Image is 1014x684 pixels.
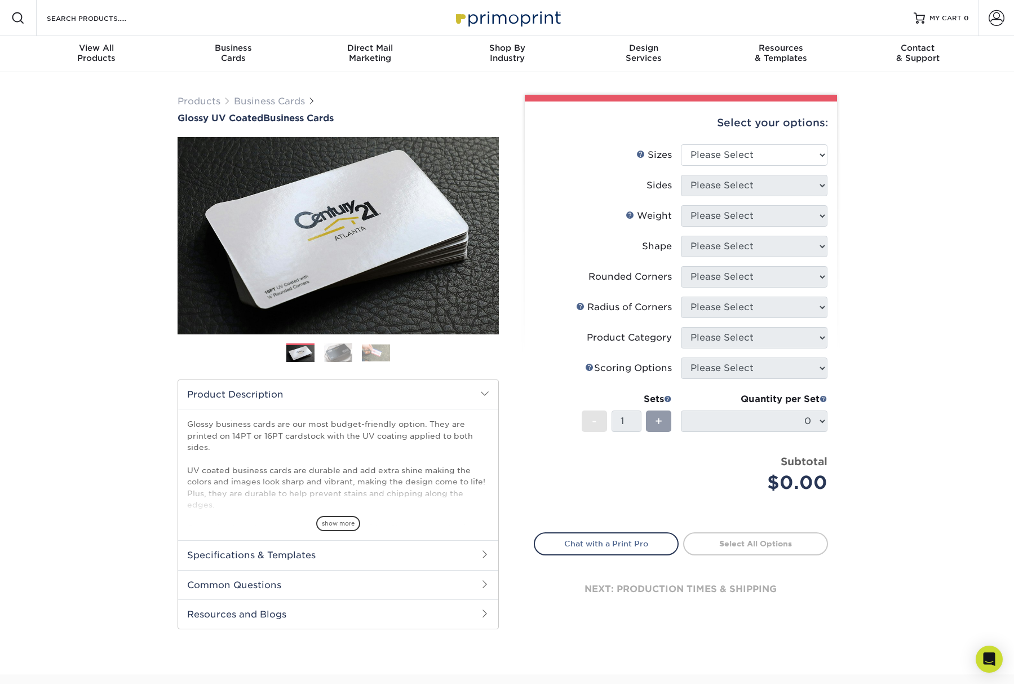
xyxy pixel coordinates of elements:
[781,455,827,467] strong: Subtotal
[849,36,986,72] a: Contact& Support
[187,418,489,568] p: Glossy business cards are our most budget-friendly option. They are printed on 14PT or 16PT cards...
[178,75,499,396] img: Glossy UV Coated 01
[234,96,305,107] a: Business Cards
[178,540,498,570] h2: Specifications & Templates
[178,113,499,123] a: Glossy UV CoatedBusiness Cards
[588,270,672,284] div: Rounded Corners
[636,148,672,162] div: Sizes
[286,339,315,368] img: Business Cards 01
[849,43,986,63] div: & Support
[964,14,969,22] span: 0
[165,36,302,72] a: BusinessCards
[534,532,679,555] a: Chat with a Print Pro
[712,36,849,72] a: Resources& Templates
[592,413,597,430] span: -
[439,43,575,53] span: Shop By
[302,36,439,72] a: Direct MailMarketing
[46,11,156,25] input: SEARCH PRODUCTS.....
[3,650,96,680] iframe: Google Customer Reviews
[647,179,672,192] div: Sides
[575,43,712,53] span: Design
[178,113,499,123] h1: Business Cards
[642,240,672,253] div: Shape
[324,343,352,363] img: Business Cards 02
[302,43,439,63] div: Marketing
[849,43,986,53] span: Contact
[976,646,1003,673] div: Open Intercom Messenger
[165,43,302,53] span: Business
[178,380,498,409] h2: Product Description
[683,532,828,555] a: Select All Options
[534,555,828,623] div: next: production times & shipping
[28,43,165,63] div: Products
[362,344,390,361] img: Business Cards 03
[302,43,439,53] span: Direct Mail
[575,36,712,72] a: DesignServices
[681,392,827,406] div: Quantity per Set
[575,43,712,63] div: Services
[655,413,662,430] span: +
[28,36,165,72] a: View AllProducts
[28,43,165,53] span: View All
[178,570,498,599] h2: Common Questions
[929,14,962,23] span: MY CART
[534,102,828,144] div: Select your options:
[439,43,575,63] div: Industry
[178,113,263,123] span: Glossy UV Coated
[689,469,827,496] div: $0.00
[582,392,672,406] div: Sets
[712,43,849,53] span: Resources
[451,6,564,30] img: Primoprint
[178,599,498,629] h2: Resources and Blogs
[626,209,672,223] div: Weight
[165,43,302,63] div: Cards
[178,96,220,107] a: Products
[587,331,672,345] div: Product Category
[576,301,672,314] div: Radius of Corners
[316,516,360,531] span: show more
[439,36,575,72] a: Shop ByIndustry
[585,361,672,375] div: Scoring Options
[712,43,849,63] div: & Templates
